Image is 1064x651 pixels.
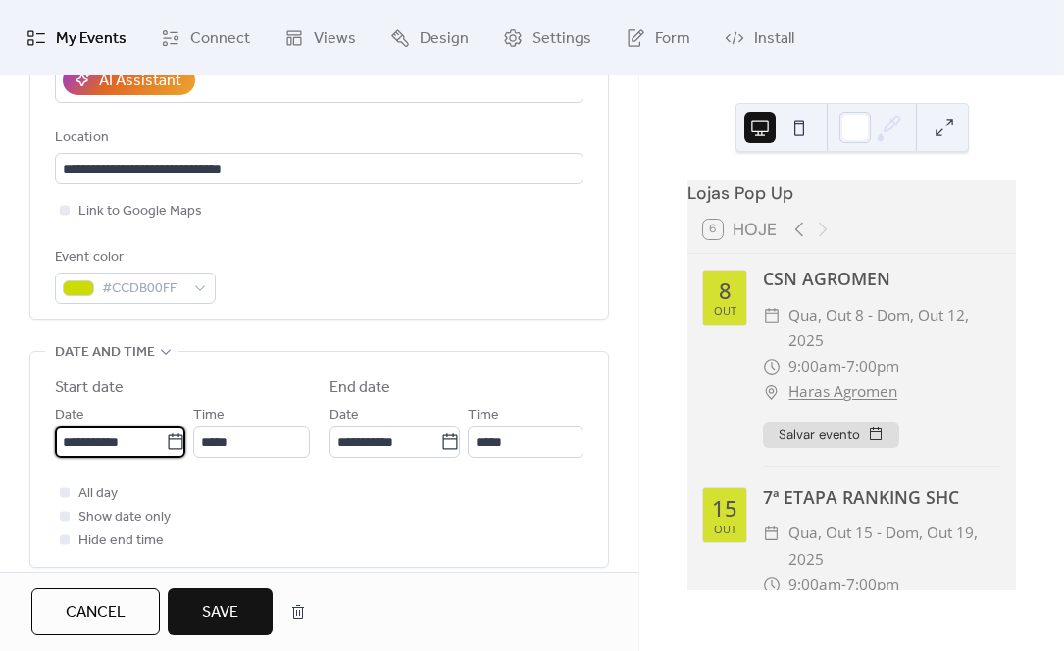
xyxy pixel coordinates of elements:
div: ​ [763,379,781,405]
span: 7:00pm [846,573,899,598]
span: Views [314,24,356,54]
div: Event color [55,246,212,270]
span: - [841,354,846,379]
a: Form [611,8,705,68]
span: Design [420,24,469,54]
span: Time [468,404,499,427]
span: Show date only [78,506,171,529]
span: My Events [56,24,127,54]
span: - [841,573,846,598]
div: CSN AGROMEN [763,266,1000,291]
span: 7:00pm [846,354,899,379]
span: qua, out 8 - dom, out 12, 2025 [788,303,1000,354]
a: Design [376,8,483,68]
span: Date [329,404,359,427]
button: Save [168,588,273,635]
span: 9:00am [788,573,841,598]
button: AI Assistant [63,66,195,95]
div: out [714,524,736,534]
a: Views [270,8,371,68]
div: AI Assistant [99,70,181,93]
span: All day [78,482,118,506]
div: ​ [763,521,781,546]
span: qua, out 15 - dom, out 19, 2025 [788,521,1000,572]
div: 7ª ETAPA RANKING SHC [763,484,1000,510]
a: My Events [12,8,141,68]
span: 9:00am [788,354,841,379]
span: Connect [190,24,250,54]
span: Date and time [55,341,155,365]
div: 8 [719,279,732,301]
div: Start date [55,376,124,400]
span: Form [655,24,690,54]
a: Haras Agromen [788,379,897,405]
div: Location [55,126,580,150]
button: Cancel [31,588,160,635]
div: ​ [763,573,781,598]
span: Time [193,404,225,427]
span: Save [202,601,238,625]
div: ​ [763,354,781,379]
span: #CCDB00FF [102,277,184,301]
span: Hide end time [78,529,164,553]
div: ​ [763,303,781,328]
span: Cancel [66,601,126,625]
span: Date [55,404,84,427]
span: Link to Google Maps [78,200,202,224]
button: Salvar evento [763,422,899,449]
span: Settings [532,24,591,54]
a: Connect [146,8,265,68]
div: End date [329,376,391,400]
span: Install [754,24,794,54]
a: Settings [488,8,606,68]
div: out [714,305,736,316]
div: 15 [712,497,737,519]
a: Install [710,8,809,68]
div: Lojas Pop Up [687,180,1016,206]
